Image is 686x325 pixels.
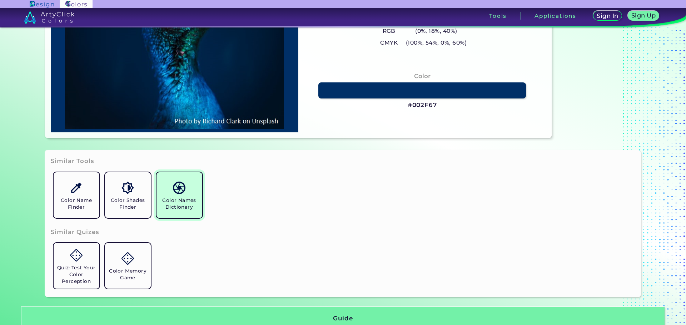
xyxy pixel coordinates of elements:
[30,1,54,7] img: ArtyClick Design logo
[121,182,134,194] img: icon_color_shades.svg
[102,240,154,291] a: Color Memory Game
[414,71,431,81] h4: Color
[56,264,96,285] h5: Quiz: Test Your Color Perception
[408,101,437,110] h3: #002F67
[629,11,657,20] a: Sign Up
[403,37,469,49] h5: (100%, 54%, 0%, 60%)
[108,268,148,281] h5: Color Memory Game
[154,169,205,221] a: Color Names Dictionary
[403,25,469,37] h5: (0%, 18%, 40%)
[56,197,96,210] h5: Color Name Finder
[333,314,353,323] h3: Guide
[632,13,655,18] h5: Sign Up
[51,240,102,291] a: Quiz: Test Your Color Perception
[159,197,199,210] h5: Color Names Dictionary
[489,13,507,19] h3: Tools
[375,37,403,49] h5: CMYK
[375,25,403,37] h5: RGB
[70,182,83,194] img: icon_color_name_finder.svg
[70,249,83,261] img: icon_game.svg
[51,228,99,237] h3: Similar Quizes
[51,157,94,166] h3: Similar Tools
[173,182,185,194] img: icon_color_names_dictionary.svg
[121,252,134,265] img: icon_game.svg
[24,11,74,24] img: logo_artyclick_colors_white.svg
[594,11,621,20] a: Sign In
[102,169,154,221] a: Color Shades Finder
[598,13,617,19] h5: Sign In
[51,169,102,221] a: Color Name Finder
[108,197,148,210] h5: Color Shades Finder
[535,13,576,19] h3: Applications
